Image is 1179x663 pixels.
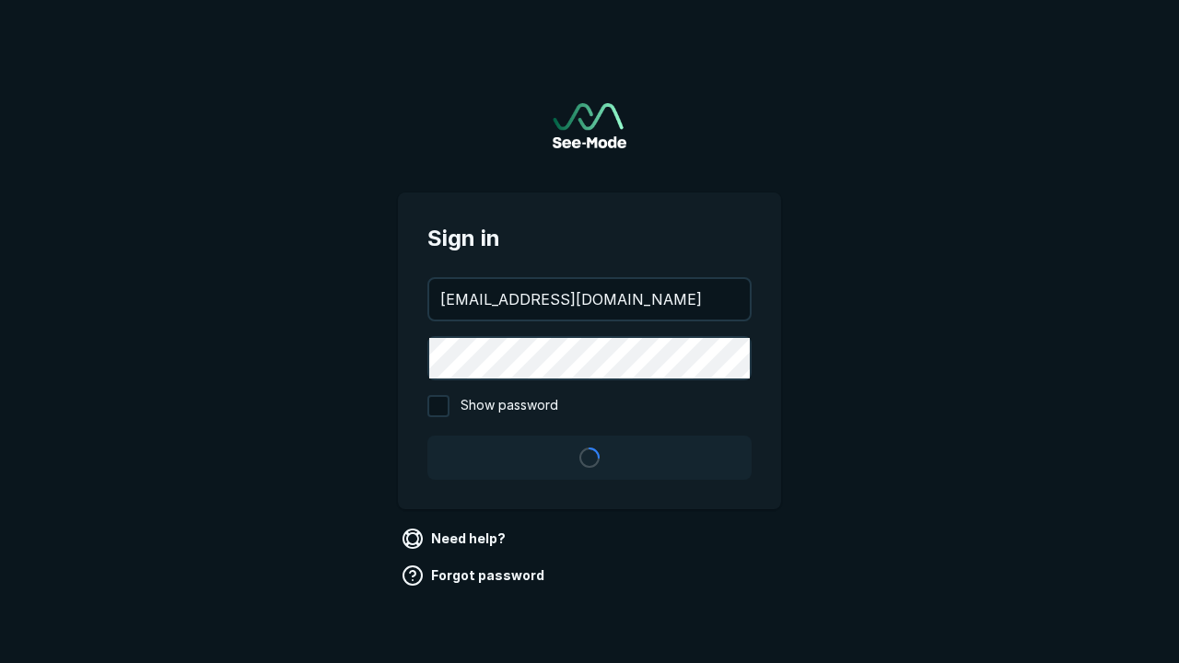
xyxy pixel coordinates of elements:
a: Go to sign in [553,103,626,148]
a: Forgot password [398,561,552,590]
a: Need help? [398,524,513,553]
span: Show password [461,395,558,417]
input: your@email.com [429,279,750,320]
span: Sign in [427,222,752,255]
img: See-Mode Logo [553,103,626,148]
